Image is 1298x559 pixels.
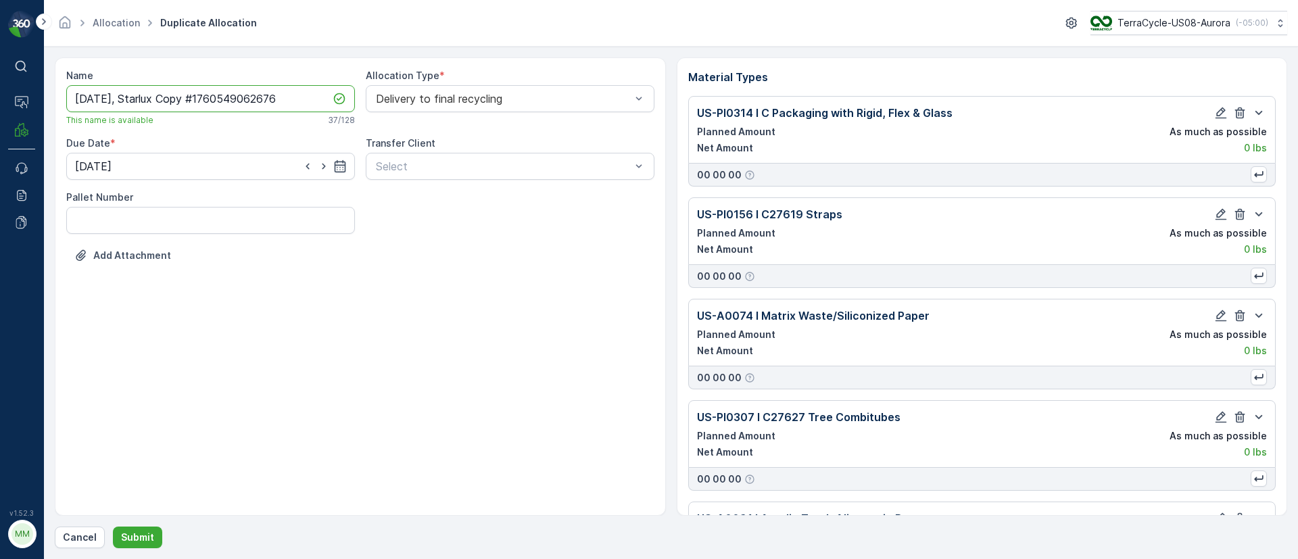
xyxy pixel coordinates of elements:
p: 00 00 00 [697,270,742,283]
div: Help Tooltip Icon [744,170,755,180]
button: Submit [113,527,162,548]
label: Name [66,70,93,81]
p: Net Amount [697,445,753,459]
p: ( -05:00 ) [1236,18,1268,28]
label: Allocation Type [366,70,439,81]
p: Net Amount [697,243,753,256]
p: US-A0074 I Matrix Waste/Siliconized Paper [697,308,930,324]
label: Pallet Number [66,191,133,203]
img: logo [8,11,35,38]
p: US-PI0156 I C27619 Straps [697,206,842,222]
img: image_ci7OI47.png [1090,16,1112,30]
p: As much as possible [1170,429,1267,443]
div: Help Tooltip Icon [744,372,755,383]
p: Planned Amount [697,226,775,240]
p: As much as possible [1170,125,1267,139]
a: Homepage [57,20,72,32]
p: As much as possible [1170,328,1267,341]
div: Help Tooltip Icon [744,271,755,282]
p: 00 00 00 [697,168,742,182]
p: Add Attachment [93,249,171,262]
p: Cancel [63,531,97,544]
p: Select [376,158,631,174]
p: US-A0091 I Acrylic Teeth Aligners in Bags [697,510,922,527]
p: 37 / 128 [328,115,355,126]
button: Cancel [55,527,105,548]
span: This name is available [66,115,153,126]
p: 0 lbs [1244,445,1267,459]
div: MM [11,523,33,545]
p: As much as possible [1170,226,1267,240]
p: US-PI0307 I C27627 Tree Combitubes [697,409,900,425]
span: Duplicate Allocation [158,16,260,30]
p: Planned Amount [697,328,775,341]
p: Planned Amount [697,125,775,139]
label: Transfer Client [366,137,435,149]
button: Upload File [66,245,179,266]
p: TerraCycle-US08-Aurora [1117,16,1230,30]
p: 0 lbs [1244,243,1267,256]
p: Net Amount [697,344,753,358]
p: Material Types [688,69,1276,85]
p: Net Amount [697,141,753,155]
p: 0 lbs [1244,141,1267,155]
p: 0 lbs [1244,344,1267,358]
p: Planned Amount [697,429,775,443]
input: dd/mm/yyyy [66,153,355,180]
p: Submit [121,531,154,544]
p: US-PI0314 I C Packaging with Rigid, Flex & Glass [697,105,953,121]
p: 00 00 00 [697,371,742,385]
label: Due Date [66,137,110,149]
a: Allocation [93,17,140,28]
div: Help Tooltip Icon [744,474,755,485]
span: v 1.52.3 [8,509,35,517]
button: TerraCycle-US08-Aurora(-05:00) [1090,11,1287,35]
p: 00 00 00 [697,472,742,486]
button: MM [8,520,35,548]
